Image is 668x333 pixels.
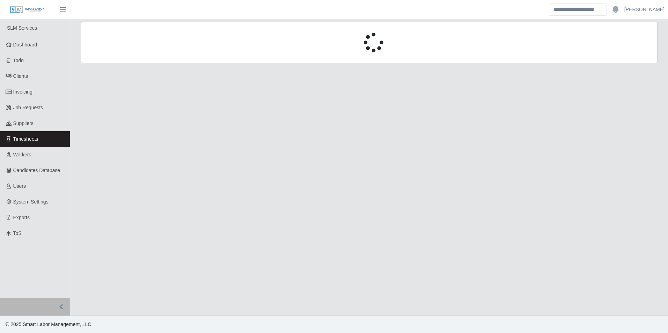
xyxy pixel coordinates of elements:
span: Workers [13,152,31,157]
input: Search [549,3,607,16]
span: SLM Services [7,25,37,31]
span: Dashboard [13,42,37,47]
img: SLM Logo [10,6,45,14]
span: Suppliers [13,120,34,126]
span: Users [13,183,26,189]
span: ToS [13,230,22,236]
span: Exports [13,215,30,220]
span: Clients [13,73,28,79]
span: System Settings [13,199,49,205]
a: [PERSON_NAME] [624,6,665,13]
span: Candidates Database [13,168,60,173]
span: © 2025 Smart Labor Management, LLC [6,321,91,327]
span: Invoicing [13,89,32,95]
span: Todo [13,58,24,63]
span: Timesheets [13,136,38,142]
span: Job Requests [13,105,43,110]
